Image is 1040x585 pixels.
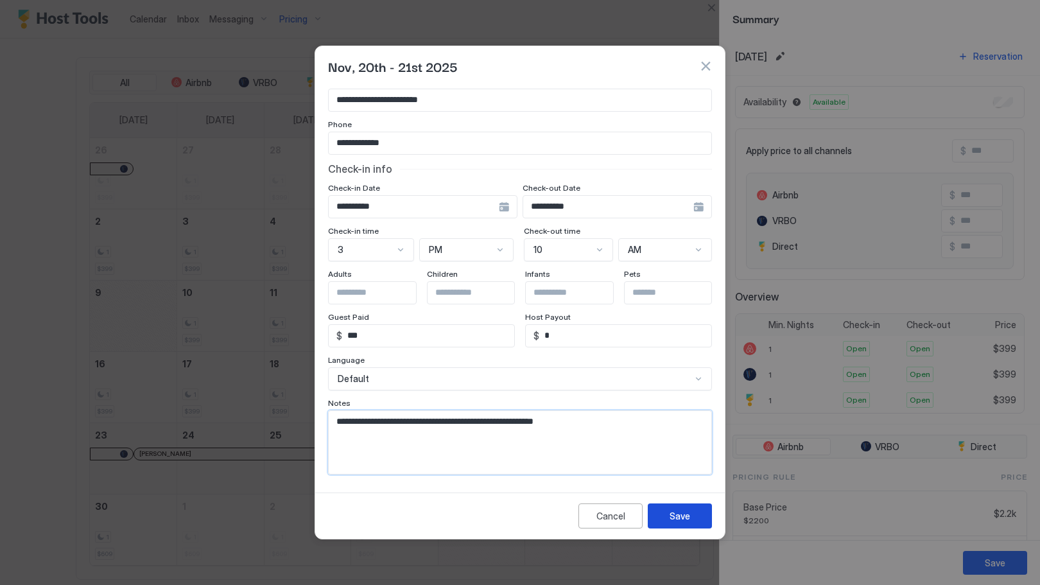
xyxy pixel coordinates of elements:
span: Check-out Date [523,183,580,193]
textarea: Input Field [329,411,702,474]
div: Cancel [596,509,625,523]
input: Input Field [428,282,533,304]
span: Notes [328,398,351,408]
span: Guest Paid [328,312,369,322]
span: Check-in info [328,162,392,175]
span: Children [427,269,458,279]
span: Host Payout [525,312,571,322]
input: Input Field [526,282,631,304]
button: Save [648,503,712,528]
span: Check-in time [328,226,379,236]
span: Check-out time [524,226,580,236]
input: Input Field [329,196,499,218]
input: Input Field [539,325,711,347]
span: Check-in Date [328,183,380,193]
span: PM [429,244,442,256]
span: 3 [338,244,343,256]
button: Cancel [578,503,643,528]
span: Infants [525,269,550,279]
span: Phone [328,119,352,129]
span: 10 [533,244,542,256]
input: Input Field [625,282,730,304]
span: Default [338,373,369,385]
span: AM [628,244,641,256]
span: Pets [624,269,641,279]
input: Input Field [329,132,711,154]
input: Input Field [329,282,434,304]
input: Input Field [523,196,693,218]
span: $ [533,330,539,342]
span: Language [328,355,365,365]
div: Save [670,509,690,523]
input: Input Field [329,89,711,111]
span: $ [336,330,342,342]
span: Nov, 20th - 21st 2025 [328,57,458,76]
span: Adults [328,269,352,279]
input: Input Field [342,325,514,347]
